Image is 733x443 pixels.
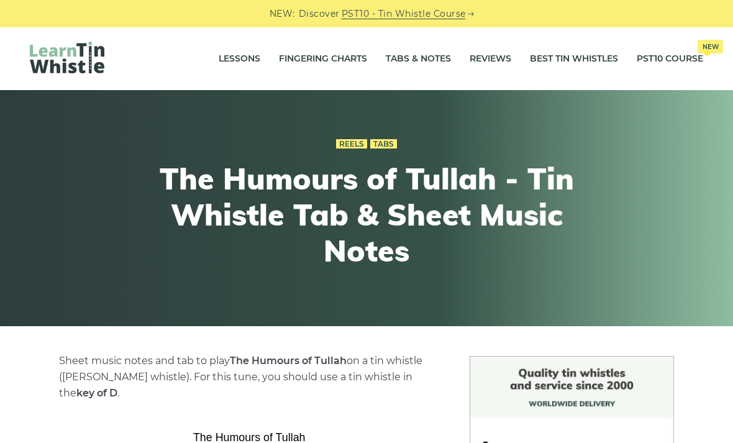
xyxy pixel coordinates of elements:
[30,42,104,73] img: LearnTinWhistle.com
[530,43,618,75] a: Best Tin Whistles
[470,43,511,75] a: Reviews
[76,387,117,399] strong: key of D
[279,43,367,75] a: Fingering Charts
[336,139,367,149] a: Reels
[230,355,347,367] strong: The Humours of Tullah
[386,43,451,75] a: Tabs & Notes
[59,353,439,401] p: Sheet music notes and tab to play on a tin whistle ([PERSON_NAME] whistle). For this tune, you sh...
[138,161,595,268] h1: The Humours of Tullah - Tin Whistle Tab & Sheet Music Notes
[370,139,397,149] a: Tabs
[637,43,703,75] a: PST10 CourseNew
[698,40,723,53] span: New
[219,43,260,75] a: Lessons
